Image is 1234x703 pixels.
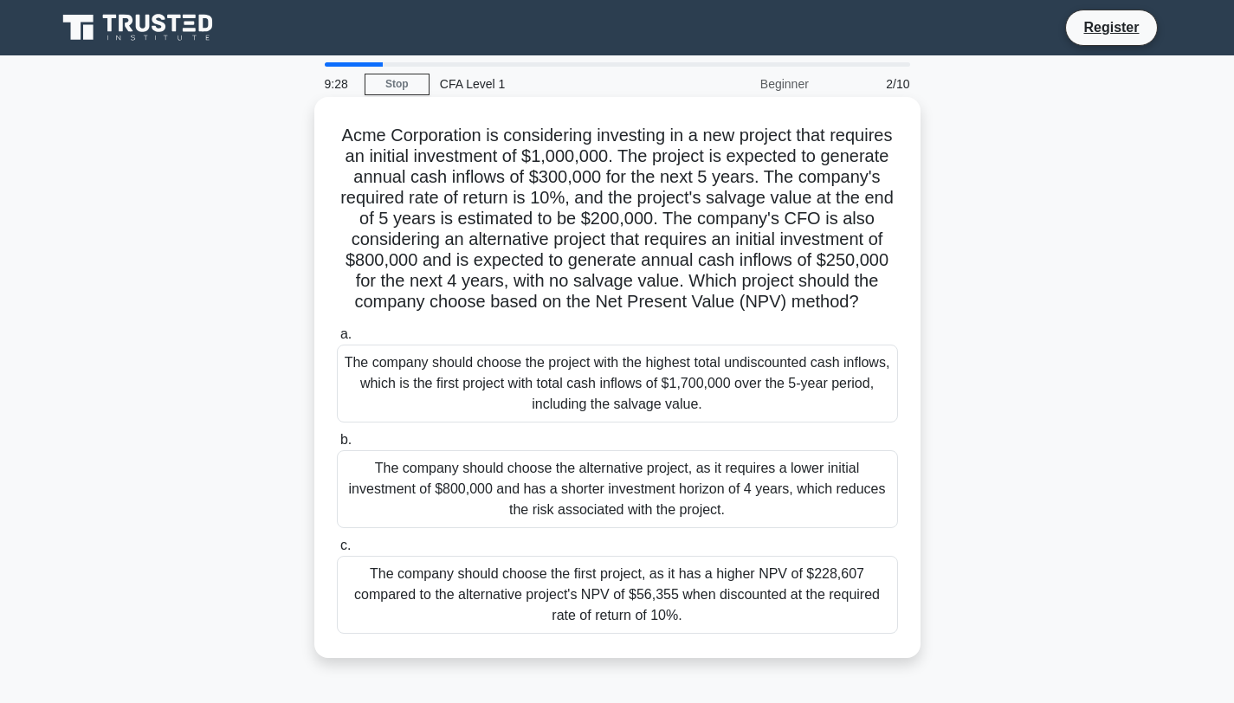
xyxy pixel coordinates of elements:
div: The company should choose the alternative project, as it requires a lower initial investment of $... [337,450,898,528]
span: a. [340,326,352,341]
span: b. [340,432,352,447]
div: 2/10 [819,67,921,101]
a: Stop [365,74,430,95]
div: Beginner [668,67,819,101]
div: The company should choose the first project, as it has a higher NPV of $228,607 compared to the a... [337,556,898,634]
div: CFA Level 1 [430,67,668,101]
div: The company should choose the project with the highest total undiscounted cash inflows, which is ... [337,345,898,422]
h5: Acme Corporation is considering investing in a new project that requires an initial investment of... [335,125,900,313]
div: 9:28 [314,67,365,101]
span: c. [340,538,351,552]
a: Register [1073,16,1149,38]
